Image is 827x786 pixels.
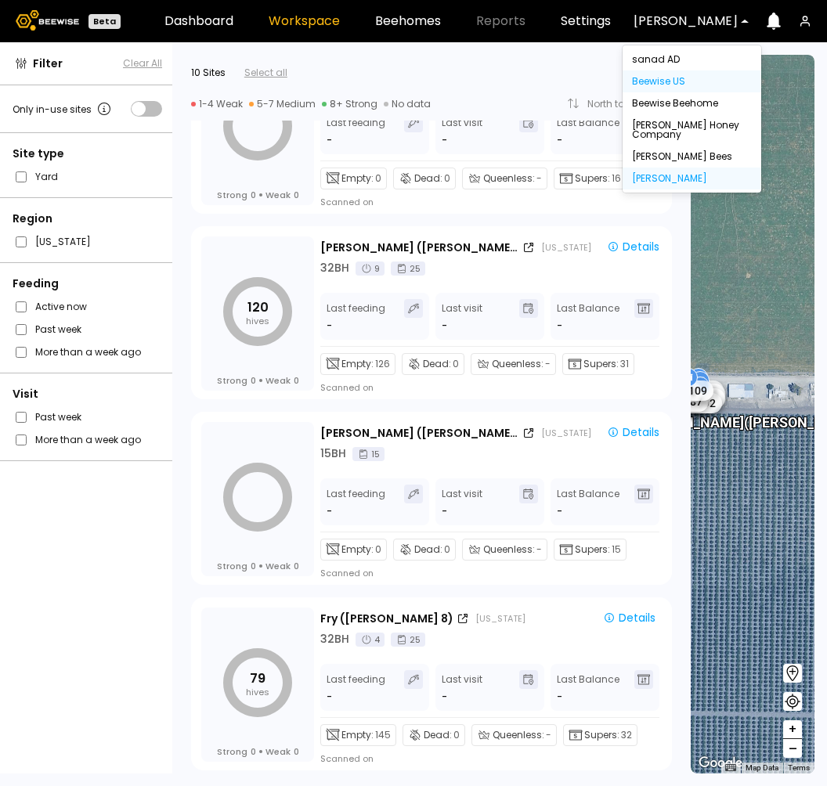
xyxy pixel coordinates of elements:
button: Map Data [746,763,778,773]
span: 0 [453,728,460,742]
span: 0 [294,561,299,571]
a: Dashboard [164,15,233,27]
div: 10 Sites [191,66,226,80]
label: Past week [35,409,81,425]
span: Reports [476,15,525,27]
tspan: hives [246,686,269,698]
div: [PERSON_NAME] [632,174,752,183]
span: - [536,543,542,557]
div: 8+ Strong [322,98,377,110]
div: Details [603,611,655,625]
div: Scanned on [320,752,374,765]
div: Beewise US [632,77,752,86]
div: Strong Weak [217,746,299,757]
div: Last feeding [327,485,385,519]
button: Details [601,424,666,442]
div: Last Balance [557,299,619,334]
div: Empty: [320,539,387,561]
div: Empty: [320,168,387,189]
label: [US_STATE] [35,233,91,250]
div: Strong Weak [217,561,299,571]
div: Only in-use sites [13,99,114,118]
div: [PERSON_NAME] Bees [632,152,752,161]
span: - [546,728,551,742]
div: 32 BH [320,631,349,647]
div: Scanned on [320,196,374,208]
div: Last visit [442,670,482,705]
div: Queenless: [471,353,556,375]
span: 0 [453,357,459,371]
div: 25 [391,633,425,647]
div: Dead: [393,168,456,189]
div: Supers: [563,724,637,746]
div: Scanned on [320,567,374,579]
tspan: hives [246,315,269,327]
div: 25 [391,261,425,276]
div: [PERSON_NAME] ([PERSON_NAME] 3) [320,425,519,442]
div: Queenless: [462,168,547,189]
span: 0 [444,543,450,557]
span: + [788,719,797,739]
label: More than a week ago [35,344,141,360]
span: 0 [251,561,256,571]
div: - [442,132,447,148]
span: 0 [251,189,256,200]
span: - [545,357,551,371]
span: - [536,171,542,186]
div: 15 BH [320,445,346,462]
div: - [327,318,334,334]
span: 145 [375,728,391,742]
div: Feeding [13,276,162,292]
div: Visit [13,386,162,402]
div: Queenless: [462,539,547,561]
div: Select all [244,66,287,80]
div: Region [13,211,162,227]
div: Last feeding [327,299,385,334]
div: Dead: [402,353,464,375]
button: Details [597,609,662,628]
button: Keyboard shortcuts [725,763,736,773]
span: 32 [621,728,632,742]
div: - [327,132,334,148]
span: 15 [612,543,621,557]
a: Terms (opens in new tab) [788,763,810,772]
div: - [442,318,447,334]
div: Dead: [403,724,465,746]
div: 9 [356,261,385,276]
div: [US_STATE] [541,241,591,254]
span: 31 [620,357,629,371]
span: - [557,503,562,519]
div: Supers: [554,539,627,561]
span: 0 [251,746,256,757]
div: Last visit [442,299,482,334]
div: Strong Weak [217,375,299,386]
span: 0 [375,171,381,186]
div: North to South [587,99,666,109]
div: Last feeding [327,670,385,705]
div: - [442,689,447,705]
div: Site type [13,146,162,162]
a: Settings [561,15,611,27]
label: More than a week ago [35,431,141,448]
span: 126 [375,357,390,371]
span: 0 [375,543,381,557]
div: Queenless: [471,724,557,746]
div: [PERSON_NAME] ([PERSON_NAME] 7) [320,240,519,256]
div: [US_STATE] [475,612,525,625]
div: Details [607,240,659,254]
div: [US_STATE] [541,427,591,439]
button: Clear All [123,56,162,70]
div: Supers: [554,168,627,189]
div: Supers: [562,353,634,375]
label: Yard [35,168,58,185]
div: Scanned on [320,381,374,394]
button: – [783,739,802,758]
div: Beewise Beehome [632,99,752,108]
div: Last Balance [557,670,619,705]
div: No data [384,98,431,110]
button: + [783,720,802,739]
span: - [557,318,562,334]
div: Last feeding [327,114,385,148]
img: Beewise logo [16,10,79,31]
button: Details [601,238,666,257]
